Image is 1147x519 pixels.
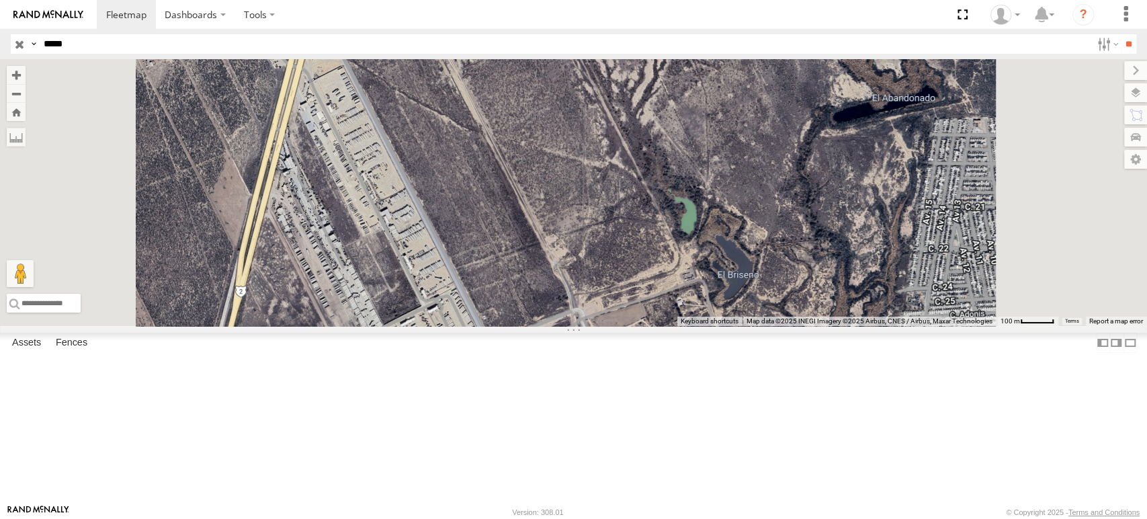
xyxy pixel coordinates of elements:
a: Visit our Website [7,506,69,519]
div: Version: 308.01 [512,508,563,516]
label: Dock Summary Table to the Right [1109,333,1123,352]
i: ? [1072,4,1094,26]
span: Map data ©2025 INEGI Imagery ©2025 Airbus, CNES / Airbus, Maxar Technologies [747,317,992,325]
button: Keyboard shortcuts [681,317,738,326]
button: Drag Pegman onto the map to open Street View [7,260,34,287]
a: Terms (opens in new tab) [1065,319,1079,324]
div: © Copyright 2025 - [1006,508,1140,516]
label: Map Settings [1124,150,1147,169]
span: 100 m [1001,317,1020,325]
button: Map Scale: 100 m per 47 pixels [996,317,1058,326]
a: Report a map error [1089,317,1143,325]
label: Hide Summary Table [1123,333,1137,352]
label: Search Query [28,34,39,54]
label: Search Filter Options [1092,34,1121,54]
button: Zoom in [7,66,26,84]
label: Assets [5,333,48,352]
label: Measure [7,128,26,147]
label: Dock Summary Table to the Left [1096,333,1109,352]
button: Zoom Home [7,103,26,121]
img: rand-logo.svg [13,10,83,19]
div: CSR RAJO [986,5,1025,25]
button: Zoom out [7,84,26,103]
a: Terms and Conditions [1068,508,1140,516]
label: Fences [49,333,94,352]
